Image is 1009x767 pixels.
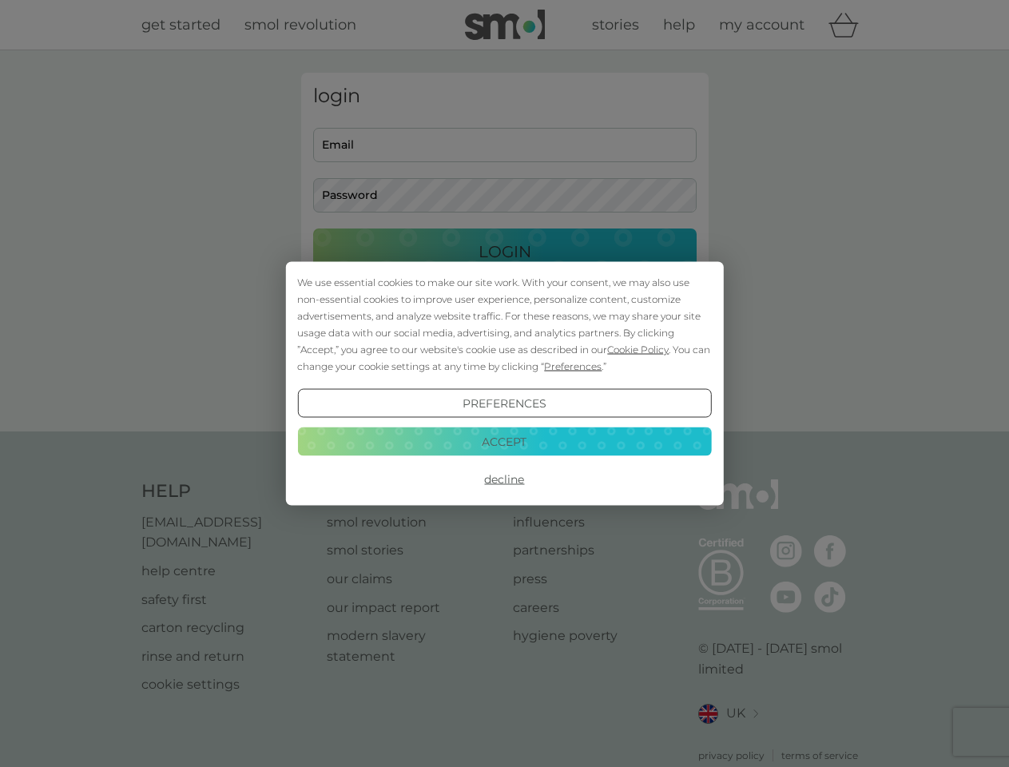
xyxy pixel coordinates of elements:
[285,262,723,506] div: Cookie Consent Prompt
[297,274,711,375] div: We use essential cookies to make our site work. With your consent, we may also use non-essential ...
[297,465,711,494] button: Decline
[297,389,711,418] button: Preferences
[607,344,669,356] span: Cookie Policy
[297,427,711,455] button: Accept
[544,360,602,372] span: Preferences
